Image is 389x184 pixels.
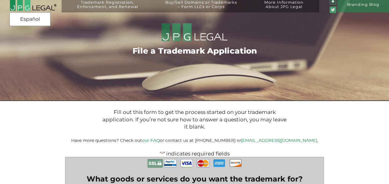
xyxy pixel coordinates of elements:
img: Discover [229,157,242,169]
label: What goods or services do you want the trademark for? [76,174,313,183]
img: PayPal [164,157,176,169]
a: Trademark Registration,Enforcement, and Renewal [65,0,150,16]
img: MasterCard [197,157,209,169]
a: our FAQ [142,138,160,143]
img: Visa [180,157,193,169]
a: [EMAIL_ADDRESS][DOMAIN_NAME] [241,138,317,143]
a: More InformationAbout JPG Legal [253,0,315,16]
a: Español [11,14,49,25]
p: Fill out this form to get the process started on your trademark application. If you’re not sure h... [101,109,288,130]
img: AmEx [213,157,225,169]
img: Secure Payment with SSL [147,157,163,170]
a: Buy/Sell Domains or Trademarks– Form LLCs or Corps [153,0,249,16]
p: " " indicates required fields [50,151,338,157]
small: Have more questions? Check out or contact us at [PHONE_NUMBER] or . [71,138,318,143]
img: Twitter_Social_Icon_Rounded_Square_Color-mid-green3-90.png [330,7,336,13]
